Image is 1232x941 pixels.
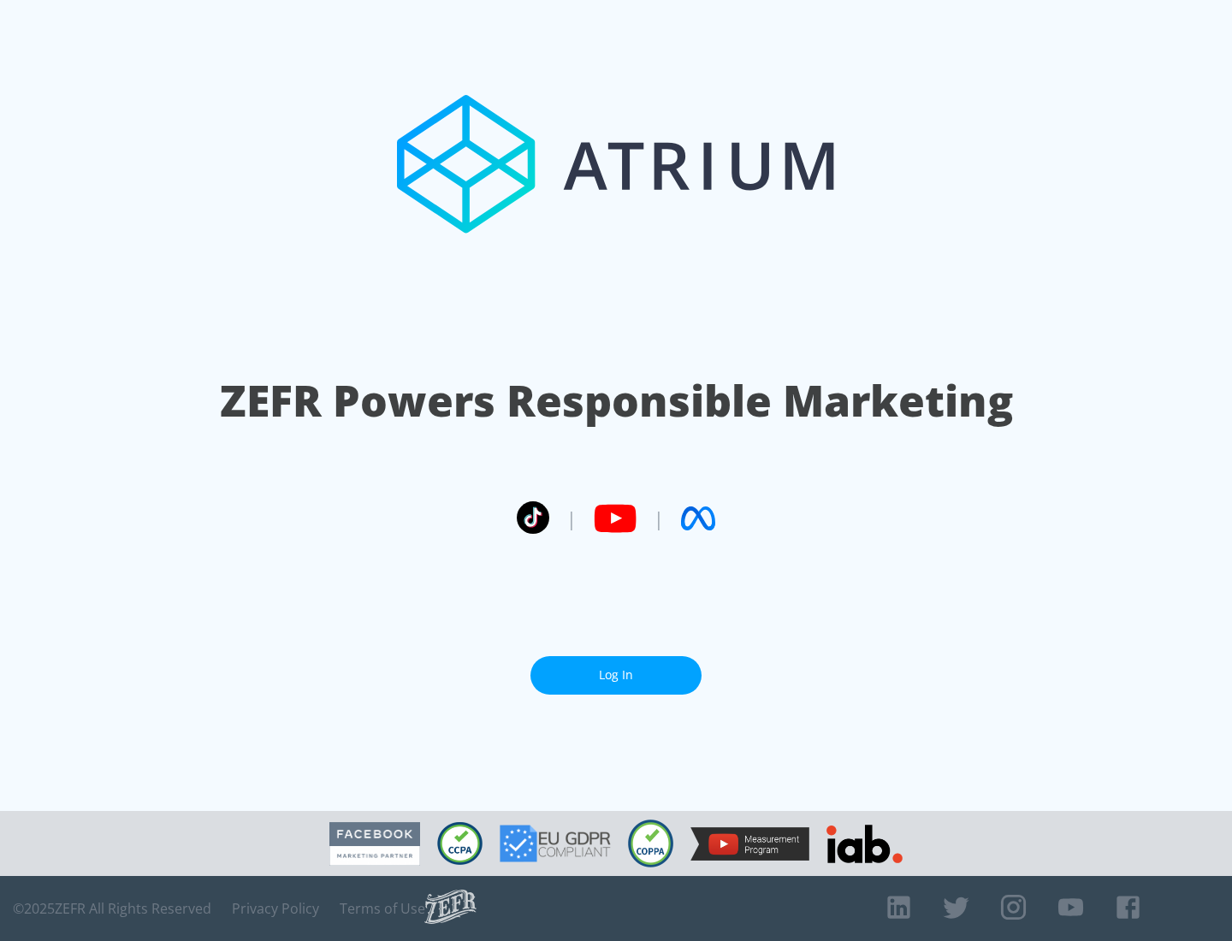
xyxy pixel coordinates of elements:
img: IAB [826,825,903,863]
span: | [566,506,577,531]
a: Privacy Policy [232,900,319,917]
span: | [654,506,664,531]
img: CCPA Compliant [437,822,483,865]
span: © 2025 ZEFR All Rights Reserved [13,900,211,917]
img: Facebook Marketing Partner [329,822,420,866]
img: COPPA Compliant [628,820,673,867]
h1: ZEFR Powers Responsible Marketing [220,371,1013,430]
a: Terms of Use [340,900,425,917]
img: GDPR Compliant [500,825,611,862]
img: YouTube Measurement Program [690,827,809,861]
a: Log In [530,656,702,695]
